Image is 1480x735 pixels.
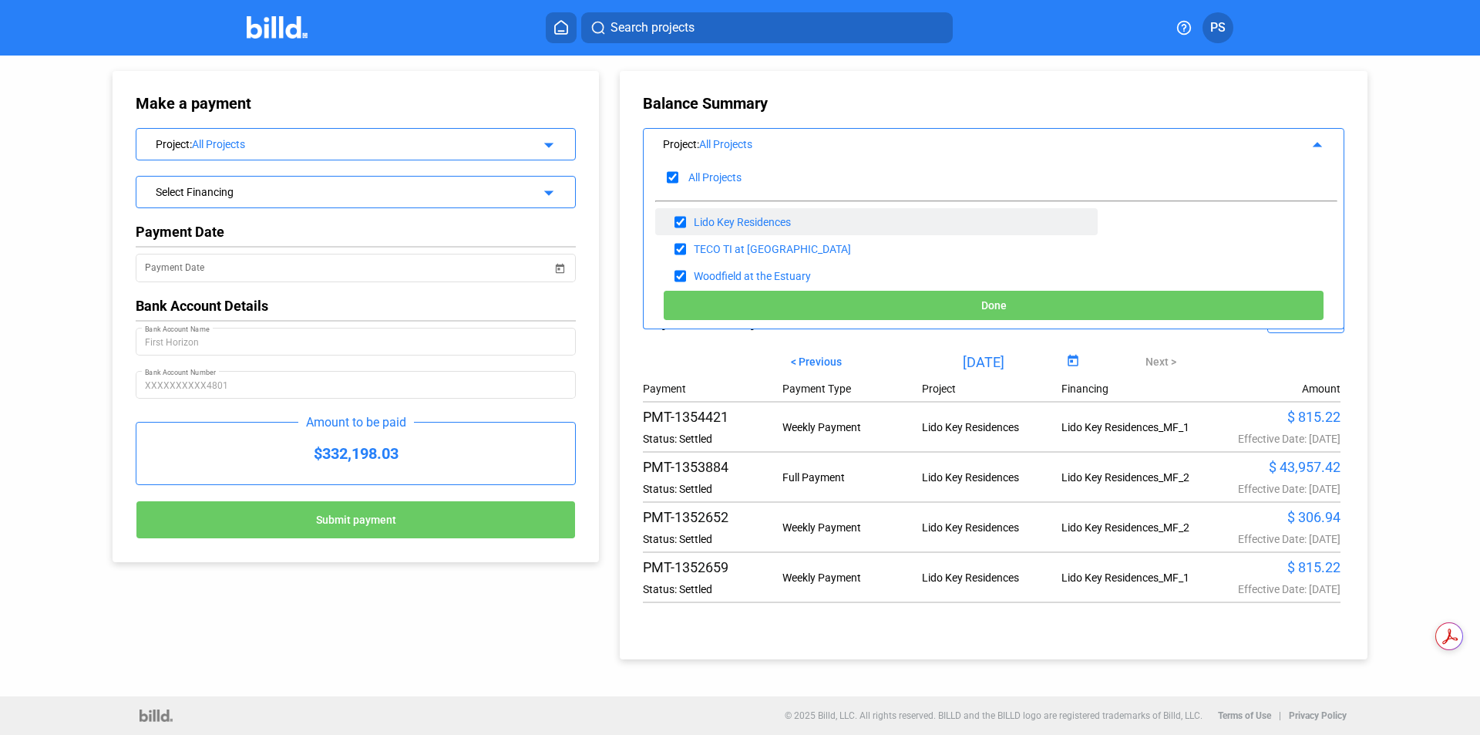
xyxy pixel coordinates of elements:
div: Lido Key Residences_MF_1 [1061,421,1201,433]
div: Lido Key Residences [922,521,1061,534]
div: Make a payment [136,94,400,113]
div: $ 43,957.42 [1201,459,1340,475]
span: Submit payment [316,514,396,527]
mat-icon: arrow_drop_down [537,133,556,152]
img: Billd Company Logo [247,16,308,39]
div: All Projects [192,138,516,150]
button: Next > [1134,349,1188,375]
div: $ 306.94 [1201,509,1340,525]
div: Lido Key Residences [922,471,1061,484]
span: PS [1210,19,1226,37]
div: PMT-1354421 [643,409,782,425]
mat-icon: arrow_drop_down [537,181,556,200]
button: Open calendar [1062,352,1083,373]
div: Payment Type [782,383,922,395]
mat-icon: arrow_drop_up [1306,133,1324,152]
div: Weekly Payment [782,521,922,534]
div: Status: Settled [643,433,782,445]
p: © 2025 Billd, LLC. All rights reserved. BILLD and the BILLD logo are registered trademarks of Bil... [785,710,1202,721]
div: Effective Date: [DATE] [1201,533,1340,545]
div: Lido Key Residences [694,216,791,228]
div: Lido Key Residences_MF_2 [1061,471,1201,484]
b: Terms of Use [1218,710,1271,721]
div: Amount [1302,383,1340,395]
div: All Projects [699,138,1258,150]
div: Weekly Payment [782,571,922,584]
div: Effective Date: [DATE] [1201,433,1340,445]
div: PMT-1353884 [643,459,782,475]
span: : [697,138,699,150]
div: Select Financing [156,183,516,198]
p: | [1279,710,1281,721]
img: logo [140,710,173,722]
span: < Previous [791,356,842,368]
span: : [190,138,192,150]
button: Search projects [581,12,953,43]
button: Submit payment [136,501,576,539]
div: PMT-1352652 [643,509,782,525]
div: Balance Summary [643,94,1344,113]
div: Project [922,383,1061,395]
div: Project [663,135,1258,150]
div: Lido Key Residences_MF_1 [1061,571,1201,584]
div: Effective Date: [DATE] [1201,583,1340,595]
div: Status: Settled [643,583,782,595]
div: Lido Key Residences [922,571,1061,584]
span: Done [981,300,1007,312]
button: Open calendar [552,251,567,267]
span: Search projects [610,19,695,37]
div: PMT-1352659 [643,559,782,575]
button: < Previous [779,349,853,375]
div: Full Payment [782,471,922,484]
div: $ 815.22 [1201,409,1340,425]
div: Amount to be paid [298,415,414,430]
div: $332,198.03 [136,423,575,484]
button: Done [663,290,1324,321]
div: Bank Account Details [136,298,576,314]
button: PS [1202,12,1233,43]
div: All Projects [688,171,742,184]
span: Next > [1145,356,1176,368]
div: Status: Settled [643,483,782,495]
div: Woodfield at the Estuary [694,270,811,282]
div: Project [156,135,516,150]
div: TECO TI at [GEOGRAPHIC_DATA] [694,243,851,255]
div: Weekly Payment [782,421,922,433]
div: Lido Key Residences [922,421,1061,433]
b: Privacy Policy [1289,710,1347,721]
div: Financing [1061,383,1201,395]
div: Status: Settled [643,533,782,545]
div: Lido Key Residences_MF_2 [1061,521,1201,534]
div: Effective Date: [DATE] [1201,483,1340,495]
div: Payment Date [136,224,576,240]
div: $ 815.22 [1201,559,1340,575]
div: Payment [643,383,782,395]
